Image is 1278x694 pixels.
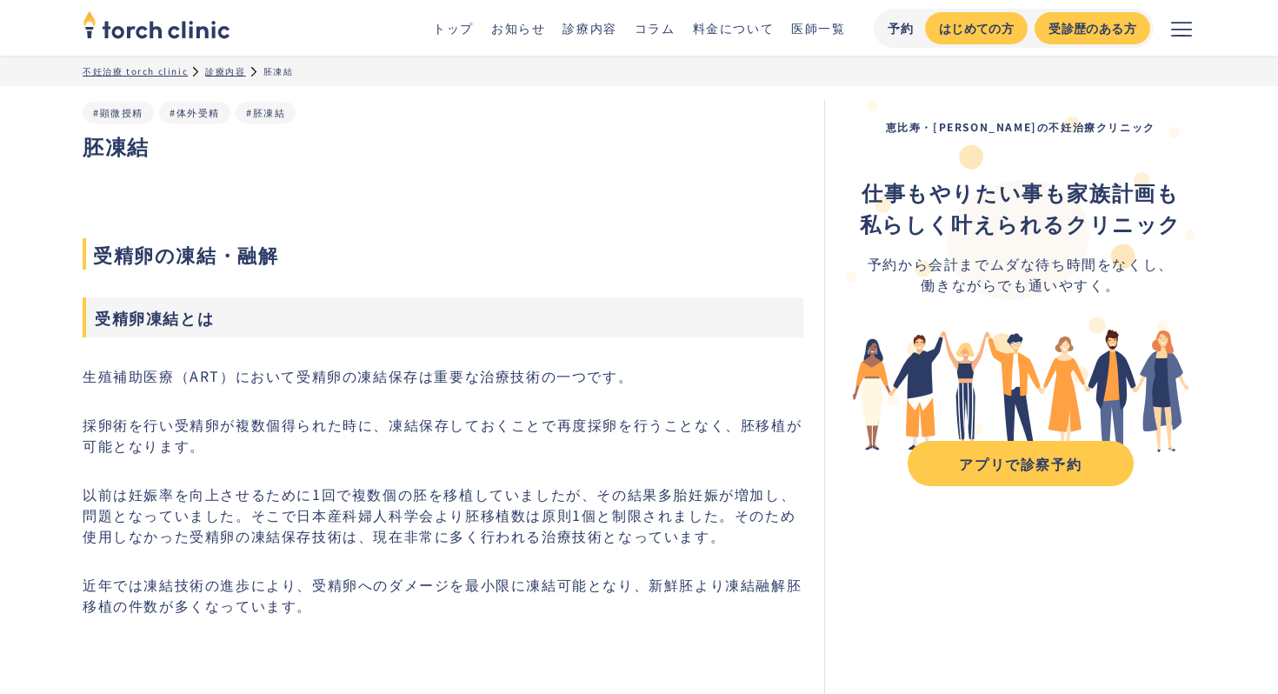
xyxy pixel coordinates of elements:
a: 診療内容 [562,19,616,37]
div: アプリで診察予約 [923,453,1118,474]
p: 近年では凍結技術の進歩により、受精卵へのダメージを最小限に凍結可能となり、新鮮胚より凍結融解胚移植の件数が多くなっています。 [83,574,803,616]
div: 受診歴のある方 [1048,19,1136,37]
h3: 受精卵凍結とは [83,297,803,337]
h1: 胚凍結 [83,130,803,162]
img: torch clinic [83,5,230,43]
strong: 私らしく叶えられるクリニック [860,208,1181,238]
div: はじめての方 [939,19,1014,37]
a: 受診歴のある方 [1035,12,1150,44]
a: 料金について [693,19,775,37]
a: 不妊治療 torch clinic [83,64,188,77]
a: はじめての方 [925,12,1028,44]
div: 予約から会計までムダな待ち時間をなくし、 働きながらでも通いやすく。 [860,253,1181,295]
strong: 恵比寿・[PERSON_NAME]の不妊治療クリニック [886,119,1155,134]
a: #胚凍結 [246,105,285,119]
a: 医師一覧 [791,19,845,37]
a: 診療内容 [205,64,245,77]
ul: パンくずリスト [83,64,1195,77]
p: 採卵術を行い受精卵が複数個得られた時に、凍結保存しておくことで再度採卵を行うことなく、胚移植が可能となります。 [83,414,803,456]
a: コラム [635,19,676,37]
p: 以前は妊娠率を向上させるために1回で複数個の胚を移植していましたが、その結果多胎妊娠が増加し、問題となっていました。そこで日本産科婦人科学会より胚移植数は原則1個と制限されました。そのため使用し... [83,484,803,546]
div: ‍ ‍ [860,177,1181,239]
span: 受精卵の凍結・融解 [83,238,803,270]
div: 胚凍結 [263,64,294,77]
a: #体外受精 [170,105,220,119]
a: お知らせ [491,19,545,37]
a: home [83,12,230,43]
strong: 仕事もやりたい事も家族計画も [862,177,1179,207]
a: #顕微授精 [93,105,143,119]
a: トップ [433,19,474,37]
a: アプリで診察予約 [908,441,1134,486]
div: 予約 [888,19,915,37]
p: 生殖補助医療（ART）において受精卵の凍結保存は重要な治療技術の一つです。 [83,365,803,386]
